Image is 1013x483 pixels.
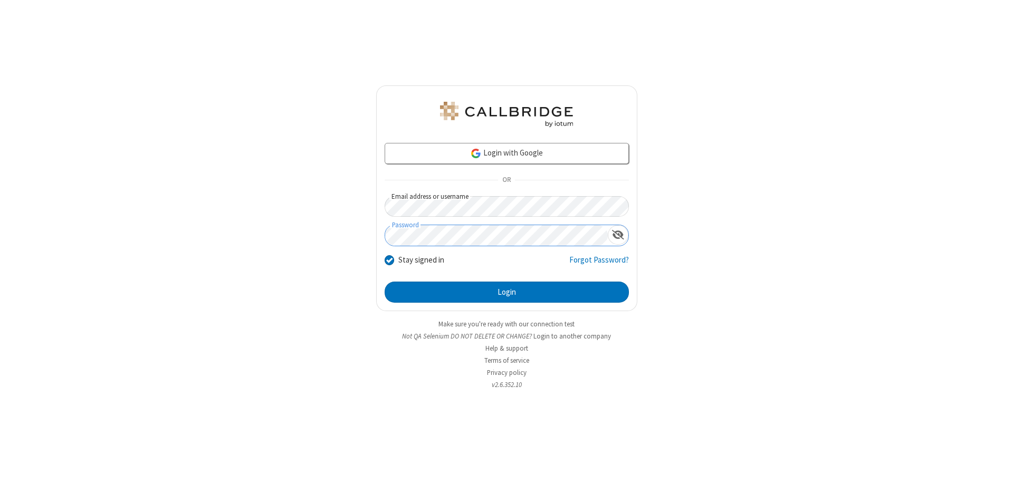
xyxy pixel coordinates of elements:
button: Login to another company [533,331,611,341]
li: v2.6.352.10 [376,380,637,390]
label: Stay signed in [398,254,444,266]
iframe: Chat [987,456,1005,476]
a: Help & support [485,344,528,353]
a: Privacy policy [487,368,527,377]
input: Email address or username [385,196,629,217]
img: QA Selenium DO NOT DELETE OR CHANGE [438,102,575,127]
span: OR [498,173,515,188]
a: Forgot Password? [569,254,629,274]
li: Not QA Selenium DO NOT DELETE OR CHANGE? [376,331,637,341]
img: google-icon.png [470,148,482,159]
div: Show password [608,225,628,245]
a: Login with Google [385,143,629,164]
button: Login [385,282,629,303]
input: Password [385,225,608,246]
a: Terms of service [484,356,529,365]
a: Make sure you're ready with our connection test [438,320,575,329]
